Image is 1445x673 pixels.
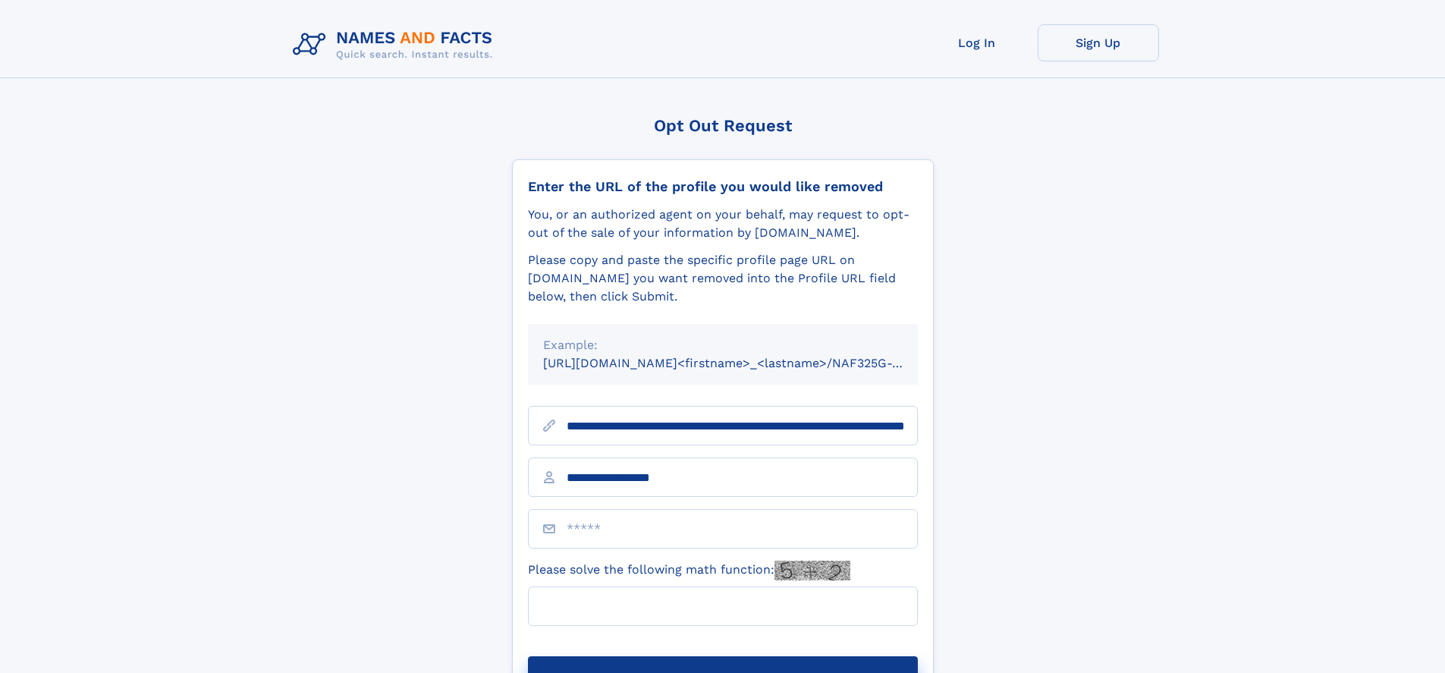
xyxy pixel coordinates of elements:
[528,251,918,306] div: Please copy and paste the specific profile page URL on [DOMAIN_NAME] you want removed into the Pr...
[528,561,850,580] label: Please solve the following math function:
[512,116,934,135] div: Opt Out Request
[528,178,918,195] div: Enter the URL of the profile you would like removed
[287,24,505,65] img: Logo Names and Facts
[528,206,918,242] div: You, or an authorized agent on your behalf, may request to opt-out of the sale of your informatio...
[543,336,903,354] div: Example:
[543,356,947,370] small: [URL][DOMAIN_NAME]<firstname>_<lastname>/NAF325G-xxxxxxxx
[916,24,1038,61] a: Log In
[1038,24,1159,61] a: Sign Up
